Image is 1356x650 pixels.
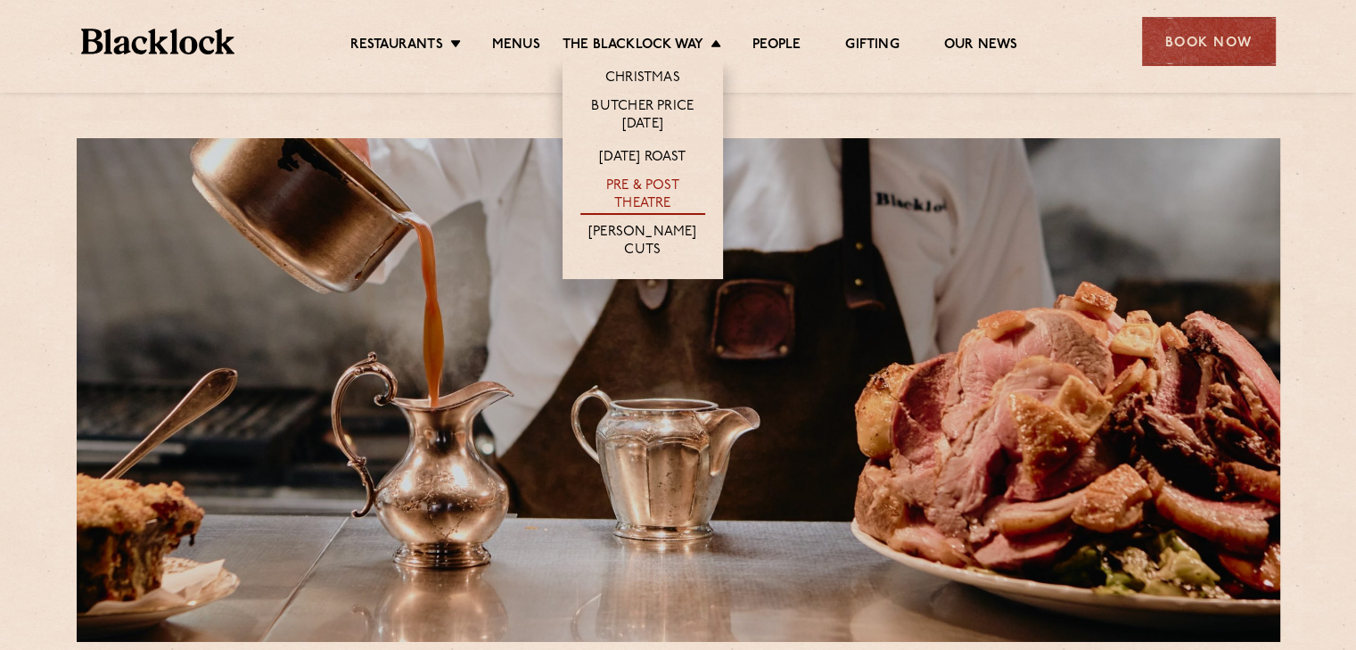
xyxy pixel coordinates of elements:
a: Pre & Post Theatre [580,177,705,215]
a: Our News [944,37,1018,56]
a: [DATE] Roast [599,149,686,169]
a: People [752,37,801,56]
a: Christmas [605,70,680,89]
img: BL_Textured_Logo-footer-cropped.svg [81,29,235,54]
a: The Blacklock Way [563,37,703,56]
a: Restaurants [350,37,443,56]
div: Book Now [1142,17,1276,66]
a: Butcher Price [DATE] [580,98,705,136]
a: Gifting [845,37,899,56]
a: [PERSON_NAME] Cuts [580,224,705,261]
a: Menus [492,37,540,56]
